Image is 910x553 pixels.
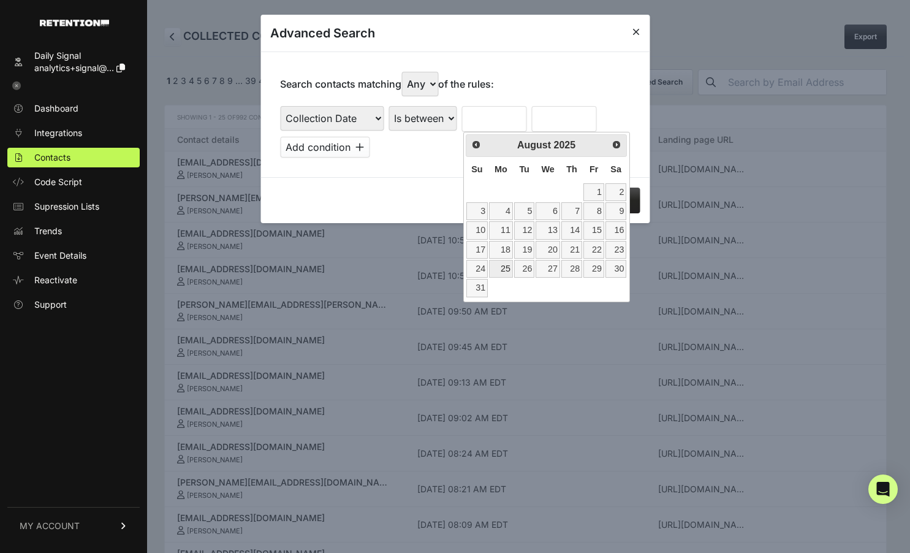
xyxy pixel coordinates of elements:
[612,140,621,150] span: Next
[561,241,582,259] a: 21
[7,221,140,241] a: Trends
[561,260,582,278] a: 28
[34,274,77,286] span: Reactivate
[7,270,140,290] a: Reactivate
[566,164,577,174] span: Thursday
[7,507,140,544] a: MY ACCOUNT
[583,202,604,220] a: 8
[466,260,488,278] a: 24
[7,148,140,167] a: Contacts
[519,164,529,174] span: Tuesday
[40,20,109,26] img: Retention.com
[605,202,626,220] a: 9
[466,202,488,220] a: 3
[514,221,535,239] a: 12
[536,202,559,220] a: 6
[34,299,67,311] span: Support
[280,137,370,158] button: Add condition
[514,241,535,259] a: 19
[495,164,507,174] span: Monday
[561,202,582,220] a: 7
[514,260,535,278] a: 26
[34,176,82,188] span: Code Script
[7,172,140,192] a: Code Script
[7,123,140,143] a: Integrations
[489,260,513,278] a: 25
[7,295,140,315] a: Support
[489,202,513,220] a: 4
[605,241,626,259] a: 23
[270,25,375,42] h3: Advanced Search
[489,221,513,239] a: 11
[583,221,604,239] a: 15
[583,183,604,201] a: 1
[471,140,481,150] span: Prev
[34,250,86,262] span: Event Details
[280,72,494,96] p: Search contacts matching of the rules:
[34,200,99,213] span: Supression Lists
[20,520,80,532] span: MY ACCOUNT
[34,151,70,164] span: Contacts
[605,183,626,201] a: 2
[583,260,604,278] a: 29
[7,246,140,265] a: Event Details
[553,140,575,150] span: 2025
[466,221,488,239] a: 10
[561,221,582,239] a: 14
[34,50,125,62] div: Daily Signal
[536,260,559,278] a: 27
[471,164,482,174] span: Sunday
[608,136,626,154] a: Next
[34,63,114,73] span: analytics+signal@...
[536,221,559,239] a: 13
[536,241,559,259] a: 20
[34,102,78,115] span: Dashboard
[868,475,898,504] div: Open Intercom Messenger
[7,197,140,216] a: Supression Lists
[583,241,604,259] a: 22
[466,241,488,259] a: 17
[7,99,140,118] a: Dashboard
[34,225,62,237] span: Trends
[34,127,82,139] span: Integrations
[542,164,555,174] span: Wednesday
[610,164,621,174] span: Saturday
[466,279,488,297] a: 31
[517,140,551,150] span: August
[590,164,598,174] span: Friday
[605,221,626,239] a: 16
[605,260,626,278] a: 30
[468,136,485,154] a: Prev
[7,46,140,78] a: Daily Signal analytics+signal@...
[489,241,513,259] a: 18
[514,202,535,220] a: 5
